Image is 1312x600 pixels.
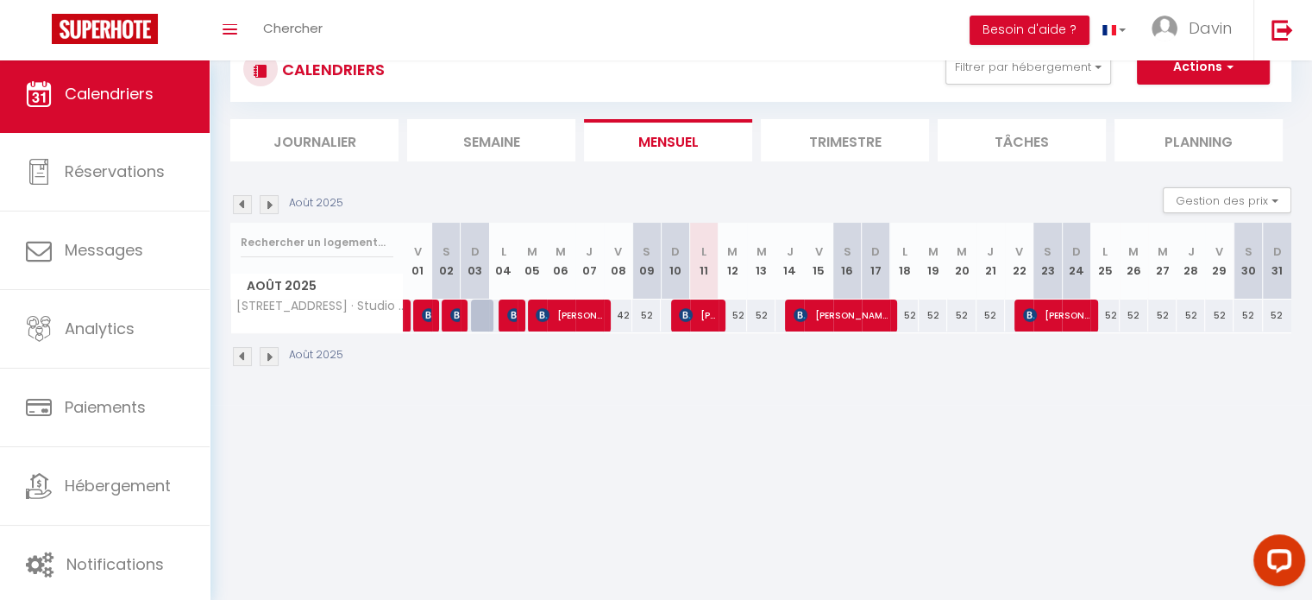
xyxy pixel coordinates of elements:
[65,239,143,261] span: Messages
[1114,119,1283,161] li: Planning
[1205,300,1234,332] div: 52
[230,119,399,161] li: Journalier
[518,223,546,300] th: 05
[747,300,775,332] div: 52
[947,223,976,300] th: 20
[871,243,880,260] abbr: D
[1240,527,1312,600] iframe: LiveChat chat widget
[701,243,706,260] abbr: L
[1128,243,1139,260] abbr: M
[527,243,537,260] abbr: M
[1072,243,1081,260] abbr: D
[404,223,432,300] th: 01
[1148,300,1177,332] div: 52
[902,243,907,260] abbr: L
[919,223,947,300] th: 19
[1137,50,1270,85] button: Actions
[556,243,566,260] abbr: M
[1033,223,1062,300] th: 23
[1189,17,1232,39] span: Davin
[489,223,518,300] th: 04
[661,223,689,300] th: 10
[422,299,431,332] span: [PERSON_NAME]
[1273,243,1282,260] abbr: D
[66,553,164,575] span: Notifications
[443,243,450,260] abbr: S
[1244,243,1252,260] abbr: S
[501,243,506,260] abbr: L
[536,299,602,332] span: [PERSON_NAME]
[1120,300,1148,332] div: 52
[775,223,804,300] th: 14
[671,243,680,260] abbr: D
[890,300,919,332] div: 52
[719,300,747,332] div: 52
[1102,243,1108,260] abbr: L
[234,300,406,313] span: [STREET_ADDRESS] · Studio Urban Chic 10 [PERSON_NAME] ctre ville
[1023,299,1089,332] span: [PERSON_NAME]
[947,300,976,332] div: 52
[1090,300,1119,332] div: 52
[65,83,154,104] span: Calendriers
[65,396,146,418] span: Paiements
[471,243,480,260] abbr: D
[65,318,135,339] span: Analytics
[289,347,343,363] p: Août 2025
[584,119,752,161] li: Mensuel
[679,299,717,332] span: [PERSON_NAME]
[814,243,822,260] abbr: V
[278,50,385,89] h3: CALENDRIERS
[241,227,393,258] input: Rechercher un logement...
[727,243,738,260] abbr: M
[65,161,165,182] span: Réservations
[604,223,632,300] th: 08
[1188,243,1195,260] abbr: J
[1177,300,1205,332] div: 52
[1234,300,1262,332] div: 52
[833,223,862,300] th: 16
[547,223,575,300] th: 06
[1205,223,1234,300] th: 29
[52,14,158,44] img: Super Booking
[1090,223,1119,300] th: 25
[761,119,929,161] li: Trimestre
[586,243,593,260] abbr: J
[1062,223,1090,300] th: 24
[1044,243,1051,260] abbr: S
[957,243,967,260] abbr: M
[632,300,661,332] div: 52
[614,243,622,260] abbr: V
[945,50,1111,85] button: Filtrer par hébergement
[1263,223,1291,300] th: 31
[1271,19,1293,41] img: logout
[928,243,938,260] abbr: M
[1148,223,1177,300] th: 27
[987,243,994,260] abbr: J
[407,119,575,161] li: Semaine
[844,243,851,260] abbr: S
[976,300,1005,332] div: 52
[970,16,1089,45] button: Besoin d'aide ?
[1234,223,1262,300] th: 30
[432,223,461,300] th: 02
[643,243,650,260] abbr: S
[747,223,775,300] th: 13
[289,195,343,212] p: Août 2025
[794,299,888,332] span: [PERSON_NAME]
[804,223,832,300] th: 15
[461,223,489,300] th: 03
[919,300,947,332] div: 52
[414,243,422,260] abbr: V
[719,223,747,300] th: 12
[976,223,1005,300] th: 21
[1215,243,1223,260] abbr: V
[1152,16,1177,41] img: ...
[690,223,719,300] th: 11
[1005,223,1033,300] th: 22
[1015,243,1023,260] abbr: V
[231,274,403,299] span: Août 2025
[575,223,604,300] th: 07
[787,243,794,260] abbr: J
[890,223,919,300] th: 18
